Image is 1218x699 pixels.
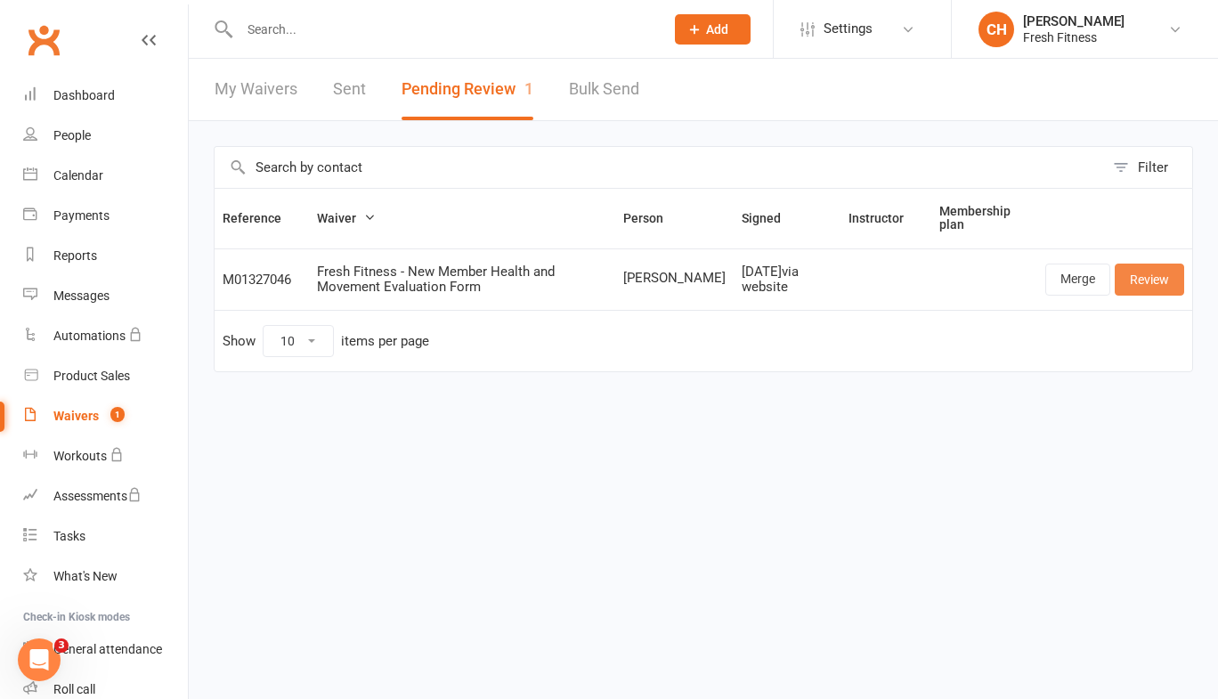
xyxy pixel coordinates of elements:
[53,682,95,696] div: Roll call
[23,236,188,276] a: Reports
[23,356,188,396] a: Product Sales
[23,116,188,156] a: People
[110,407,125,422] span: 1
[223,211,301,225] span: Reference
[54,638,69,653] span: 3
[53,128,91,142] div: People
[524,79,533,98] span: 1
[23,196,188,236] a: Payments
[849,211,923,225] span: Instructor
[234,17,652,42] input: Search...
[1023,29,1125,45] div: Fresh Fitness
[215,147,1104,188] input: Search by contact
[18,638,61,681] iframe: Intercom live chat
[53,168,103,183] div: Calendar
[53,329,126,343] div: Automations
[23,156,188,196] a: Calendar
[223,207,301,229] button: Reference
[1115,264,1184,296] a: Review
[1023,13,1125,29] div: [PERSON_NAME]
[53,88,115,102] div: Dashboard
[223,325,429,357] div: Show
[21,18,66,62] a: Clubworx
[1045,264,1110,296] a: Merge
[53,208,110,223] div: Payments
[623,271,726,286] span: [PERSON_NAME]
[317,211,376,225] span: Waiver
[23,316,188,356] a: Automations
[824,9,873,49] span: Settings
[23,516,188,557] a: Tasks
[223,272,301,288] div: M01327046
[23,630,188,670] a: General attendance kiosk mode
[23,436,188,476] a: Workouts
[317,207,376,229] button: Waiver
[742,211,800,225] span: Signed
[23,476,188,516] a: Assessments
[849,207,923,229] button: Instructor
[23,76,188,116] a: Dashboard
[53,642,162,656] div: General attendance
[23,396,188,436] a: Waivers 1
[53,569,118,583] div: What's New
[706,22,728,37] span: Add
[215,59,297,120] a: My Waivers
[623,211,683,225] span: Person
[53,409,99,423] div: Waivers
[623,207,683,229] button: Person
[742,207,800,229] button: Signed
[402,59,533,120] button: Pending Review1
[333,59,366,120] a: Sent
[53,449,107,463] div: Workouts
[675,14,751,45] button: Add
[978,12,1014,47] div: CH
[742,264,832,294] div: [DATE] via website
[317,264,607,294] div: Fresh Fitness - New Member Health and Movement Evaluation Form
[569,59,639,120] a: Bulk Send
[53,529,85,543] div: Tasks
[931,189,1037,248] th: Membership plan
[1138,157,1168,178] div: Filter
[341,334,429,349] div: items per page
[1104,147,1192,188] button: Filter
[53,248,97,263] div: Reports
[23,276,188,316] a: Messages
[53,369,130,383] div: Product Sales
[23,557,188,597] a: What's New
[53,289,110,303] div: Messages
[53,489,142,503] div: Assessments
